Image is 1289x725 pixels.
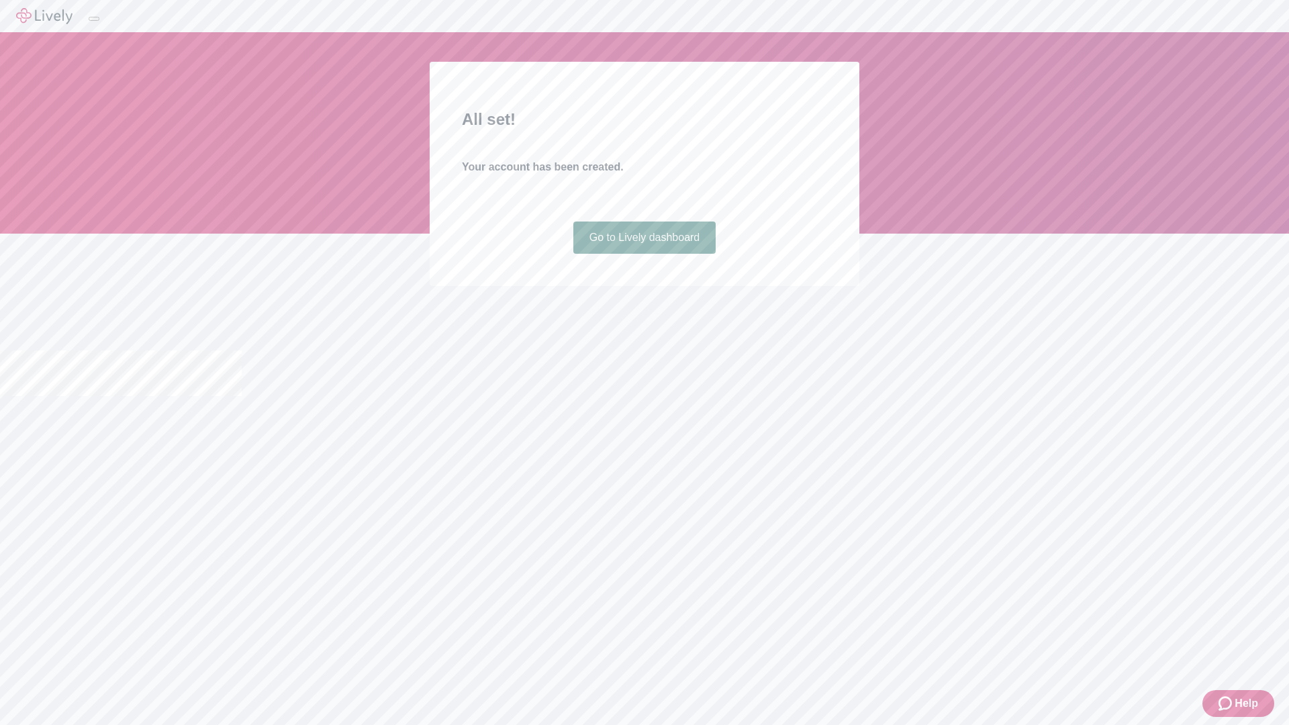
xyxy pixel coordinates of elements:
[16,8,73,24] img: Lively
[462,107,827,132] h2: All set!
[1219,695,1235,712] svg: Zendesk support icon
[573,222,716,254] a: Go to Lively dashboard
[462,159,827,175] h4: Your account has been created.
[1202,690,1274,717] button: Zendesk support iconHelp
[89,17,99,21] button: Log out
[1235,695,1258,712] span: Help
